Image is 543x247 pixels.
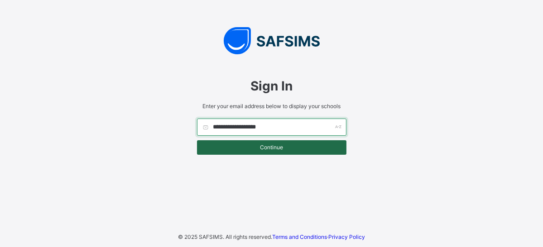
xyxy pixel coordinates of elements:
[197,103,346,109] span: Enter your email address below to display your schools
[272,233,327,240] a: Terms and Conditions
[272,233,365,240] span: ·
[328,233,365,240] a: Privacy Policy
[197,78,346,94] span: Sign In
[204,144,340,151] span: Continue
[178,233,272,240] span: © 2025 SAFSIMS. All rights reserved.
[188,27,356,54] img: SAFSIMS Logo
